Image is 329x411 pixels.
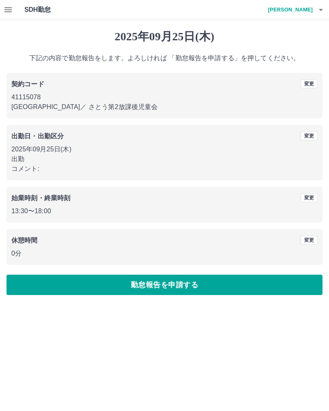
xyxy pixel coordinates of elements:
button: 変更 [301,236,318,245]
p: 13:30 〜 18:00 [11,206,318,216]
button: 変更 [301,79,318,88]
p: コメント: [11,164,318,174]
p: 2025年09月25日(木) [11,144,318,154]
button: 勤怠報告を申請する [6,275,323,295]
b: 契約コード [11,81,44,87]
p: 0分 [11,249,318,258]
button: 変更 [301,131,318,140]
b: 出勤日・出勤区分 [11,133,64,140]
p: 41115078 [11,92,318,102]
h1: 2025年09月25日(木) [6,30,323,44]
p: 出勤 [11,154,318,164]
button: 変更 [301,193,318,202]
b: 始業時刻・終業時刻 [11,195,70,201]
b: 休憩時間 [11,237,38,244]
p: 下記の内容で勤怠報告をします。よろしければ 「勤怠報告を申請する」を押してください。 [6,53,323,63]
p: [GEOGRAPHIC_DATA] ／ さとう第2放課後児童会 [11,102,318,112]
